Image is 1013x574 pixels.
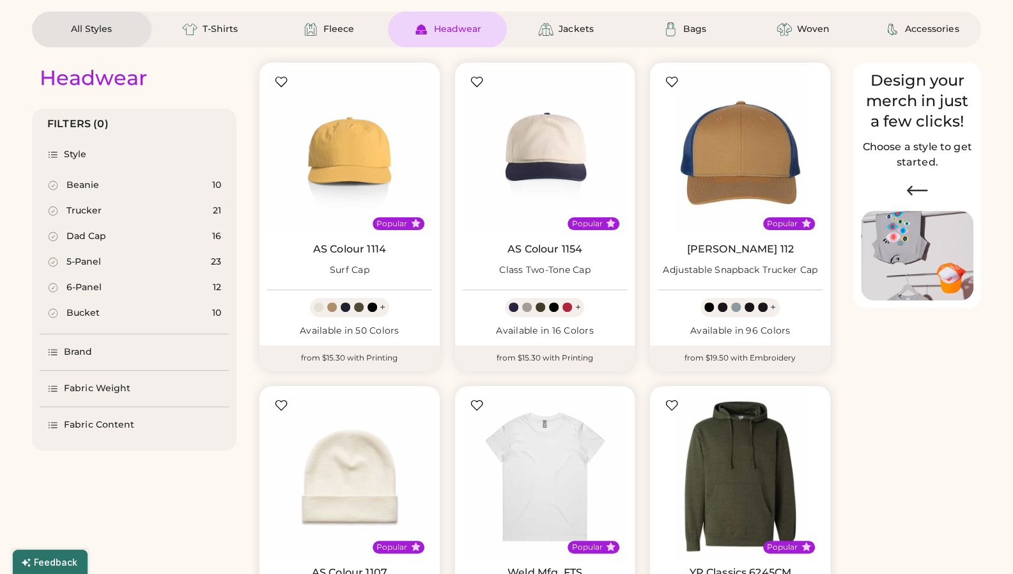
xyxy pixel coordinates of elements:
button: Popular Style [801,219,811,228]
img: Weld Mfg. FTS Brushed Cotton Field Trip™ Snapback Hat [463,394,628,559]
div: Trucker [66,205,102,217]
div: Jackets [559,23,593,36]
div: 5-Panel [66,256,101,268]
div: Popular [767,542,798,552]
img: AS Colour 1107 Cuff Beanie [267,394,432,559]
img: T-Shirts Icon [182,22,197,37]
div: Bucket [66,307,100,320]
h2: Choose a style to get started. [861,139,973,170]
div: 23 [211,256,221,268]
iframe: Front Chat [952,516,1007,571]
a: AS Colour 1114 [313,243,386,256]
div: FILTERS (0) [47,116,109,132]
div: Available in 50 Colors [267,325,432,337]
div: Headwear [40,65,147,91]
button: Popular Style [801,542,811,552]
div: from $15.30 with Printing [259,345,440,371]
div: Design your merch in just a few clicks! [861,70,973,132]
div: + [770,300,776,314]
div: 16 [212,230,221,243]
div: Surf Cap [330,264,369,277]
img: Fleece Icon [303,22,318,37]
div: Popular [571,219,602,229]
button: Popular Style [411,542,421,552]
div: 10 [212,307,221,320]
div: Style [64,148,87,161]
img: Accessories Icon [885,22,900,37]
div: 6-Panel [66,281,102,294]
div: 12 [213,281,221,294]
button: Popular Style [411,219,421,228]
div: Bags [683,23,706,36]
div: + [575,300,580,314]
div: Available in 96 Colors [658,325,823,337]
img: Richardson 112 Adjustable Snapback Trucker Cap [658,70,823,235]
div: Fabric Weight [64,382,130,395]
div: from $19.50 with Embroidery [650,345,830,371]
div: from $15.30 with Printing [455,345,635,371]
div: 10 [212,179,221,192]
div: Popular [767,219,798,229]
a: [PERSON_NAME] 112 [686,243,794,256]
div: Class Two-Tone Cap [499,264,591,277]
img: Bags Icon [663,22,678,37]
div: Dad Cap [66,230,106,243]
div: Popular [376,542,407,552]
div: Fleece [323,23,354,36]
a: AS Colour 1154 [507,243,582,256]
img: Jackets Icon [538,22,553,37]
img: AS Colour 1154 Class Two-Tone Cap [463,70,628,235]
div: Popular [571,542,602,552]
div: Fabric Content [64,419,134,431]
div: Adjustable Snapback Trucker Cap [663,264,817,277]
button: Popular Style [606,542,615,552]
button: Popular Style [606,219,615,228]
div: Headwear [434,23,481,36]
div: 21 [213,205,221,217]
div: Accessories [905,23,959,36]
img: YP Classics 6245CM Dad’s Cap [658,394,823,559]
img: Headwear Icon [414,22,429,37]
div: Beanie [66,179,99,192]
div: Woven [797,23,830,36]
img: Image of Lisa Congdon Eye Print on T-Shirt and Hat [861,211,973,301]
div: + [380,300,385,314]
div: T-Shirts [203,23,238,36]
img: AS Colour 1114 Surf Cap [267,70,432,235]
div: Brand [64,346,93,359]
img: Woven Icon [777,22,792,37]
div: All Styles [71,23,112,36]
div: Available in 16 Colors [463,325,628,337]
div: Popular [376,219,407,229]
